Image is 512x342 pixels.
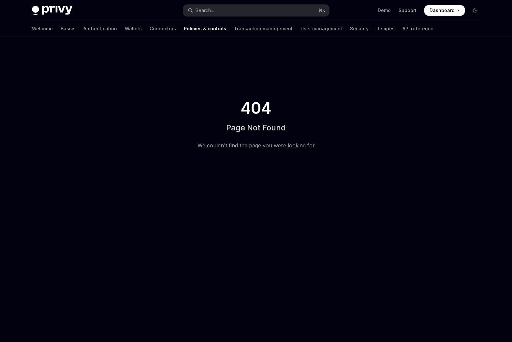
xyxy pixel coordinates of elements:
[424,5,465,16] a: Dashboard
[196,7,214,14] div: Search...
[234,21,293,37] a: Transaction management
[239,99,273,117] span: 404
[150,21,176,37] a: Connectors
[402,21,433,37] a: API reference
[300,21,342,37] a: User management
[83,21,117,37] a: Authentication
[318,8,325,13] span: ⌘ K
[376,21,395,37] a: Recipes
[378,7,391,14] a: Demo
[226,123,286,133] h1: Page Not Found
[61,21,76,37] a: Basics
[125,21,142,37] a: Wallets
[183,5,329,16] button: Open search
[430,7,455,14] span: Dashboard
[197,141,315,150] div: We couldn't find the page you were looking for
[470,5,480,16] button: Toggle dark mode
[184,21,226,37] a: Policies & controls
[32,21,53,37] a: Welcome
[399,7,417,14] a: Support
[32,6,72,15] img: dark logo
[350,21,369,37] a: Security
